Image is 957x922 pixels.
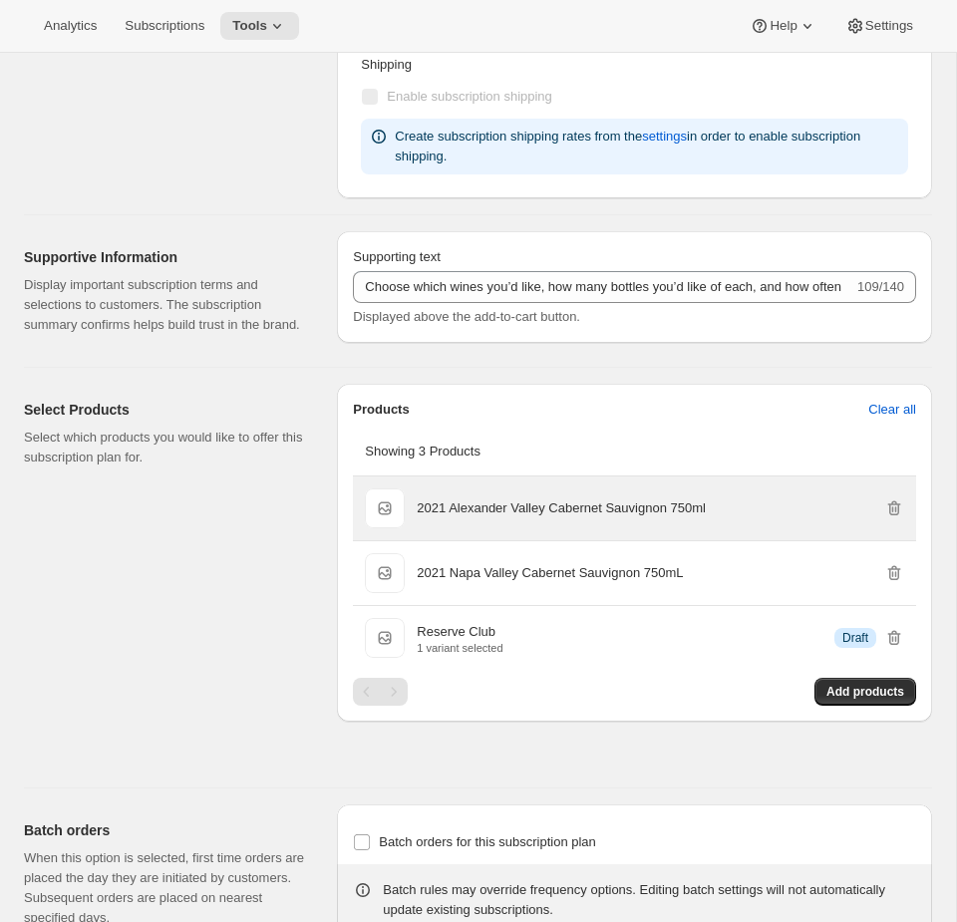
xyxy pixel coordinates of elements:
button: Analytics [32,12,109,40]
p: Display important subscription terms and selections to customers. The subscription summary confir... [24,275,305,335]
p: Reserve Club [417,622,495,642]
p: Select which products you would like to offer this subscription plan for. [24,428,305,467]
nav: Pagination [353,678,408,706]
span: Tools [232,18,267,34]
span: Batch orders for this subscription plan [379,834,596,849]
span: settings [642,127,687,147]
span: Clear all [868,400,916,420]
span: Showing 3 Products [365,444,480,459]
span: Enable subscription shipping [387,89,552,104]
span: Analytics [44,18,97,34]
h2: Supportive Information [24,247,305,267]
span: Draft [842,630,868,646]
button: Settings [833,12,925,40]
p: Shipping [361,55,908,75]
button: Clear all [856,394,928,426]
p: 2021 Napa Valley Cabernet Sauvignon 750mL [417,563,683,583]
span: Create subscription shipping rates from the in order to enable subscription shipping. [395,129,860,163]
button: Help [738,12,828,40]
div: Batch rules may override frequency options. Editing batch settings will not automatically update ... [383,880,916,920]
span: Supporting text [353,249,440,264]
h2: Batch orders [24,820,305,840]
button: Add products [814,678,916,706]
button: Subscriptions [113,12,216,40]
span: Help [770,18,797,34]
span: Add products [826,684,904,700]
h2: Select Products [24,400,305,420]
p: 1 variant selected [417,642,502,654]
span: Settings [865,18,913,34]
p: Products [353,400,409,420]
span: Displayed above the add-to-cart button. [353,309,580,324]
span: Subscriptions [125,18,204,34]
button: settings [630,121,699,153]
p: 2021 Alexander Valley Cabernet Sauvignon 750ml [417,498,706,518]
input: No obligation, modify or cancel your subscription anytime. [353,271,853,303]
button: Tools [220,12,299,40]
